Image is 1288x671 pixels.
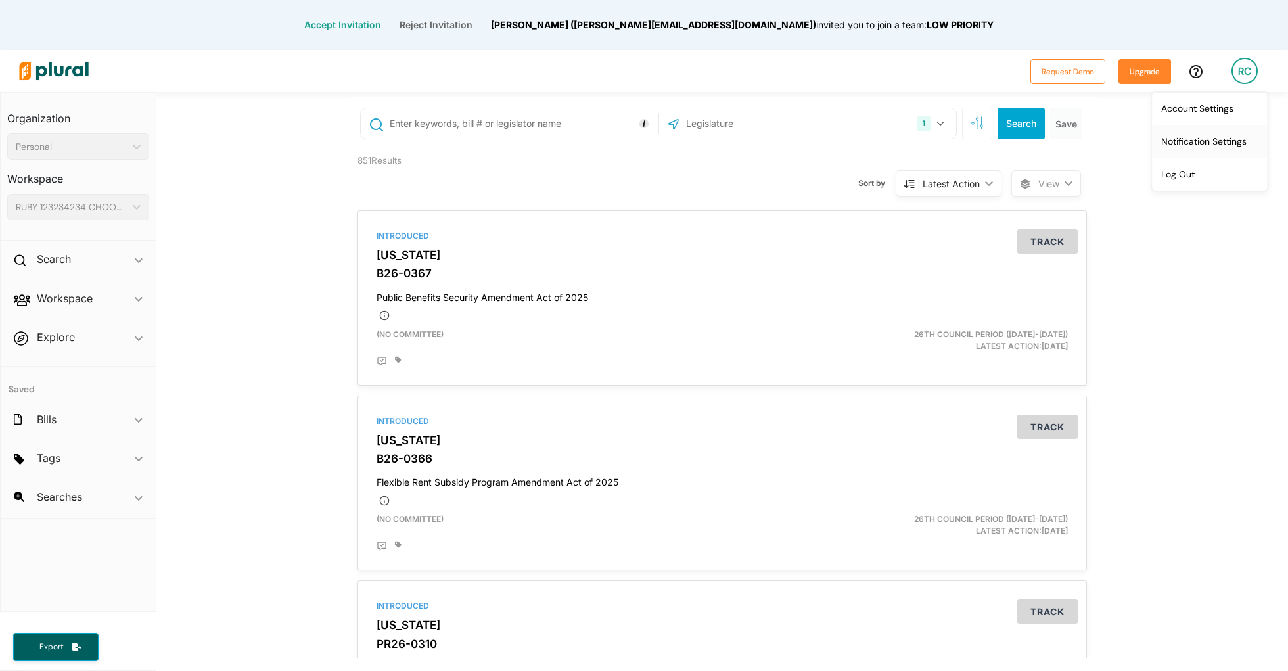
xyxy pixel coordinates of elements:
[858,177,896,189] span: Sort by
[13,633,99,661] button: Export
[1,367,156,399] h4: Saved
[7,99,149,128] h3: Organization
[1152,125,1267,158] a: Notification Settings
[377,452,1068,465] h3: B26-0366
[1118,59,1171,84] button: Upgrade
[638,118,650,129] div: Tooltip anchor
[377,415,1068,427] div: Introduced
[491,9,994,41] div: [PERSON_NAME] ([PERSON_NAME][EMAIL_ADDRESS][DOMAIN_NAME]) LOW PRIORITY
[923,177,980,191] div: Latest Action
[30,641,72,653] span: Export
[377,637,1068,651] h3: PR26-0310
[1231,58,1258,84] div: RC
[1038,177,1059,191] span: View
[1017,229,1078,254] button: Track
[377,248,1068,262] h3: [US_STATE]
[295,20,390,30] button: Accept Invitation
[16,140,127,154] div: Personal
[377,267,1068,280] h3: B26-0367
[377,471,1068,488] h4: Flexible Rent Subsidy Program Amendment Act of 2025
[377,286,1068,304] h4: Public Benefits Security Amendment Act of 2025
[1017,599,1078,624] button: Track
[840,329,1078,352] div: Latest Action: [DATE]
[390,20,482,30] button: Reject Invitation
[377,600,1068,612] div: Introduced
[911,111,953,136] button: 1
[917,116,931,131] div: 1
[1152,158,1267,191] a: Log Out
[1030,64,1105,78] a: Request Demo
[348,150,535,200] div: 851 Results
[685,111,825,136] input: Legislature
[367,513,840,537] div: (no committee)
[37,252,71,266] h2: Search
[1221,53,1268,89] a: RC
[8,48,100,94] img: Logo for Plural
[377,434,1068,447] h3: [US_STATE]
[367,329,840,352] div: (no committee)
[1030,59,1105,84] button: Request Demo
[816,19,927,30] span: invited you to join a team:
[16,200,127,214] div: RUBY 123234234 CHOONOO1
[998,108,1045,139] button: Search
[1118,64,1171,78] a: Upgrade
[1050,108,1082,139] button: Save
[1152,92,1267,125] a: Account Settings
[840,513,1078,537] div: Latest Action: [DATE]
[37,412,57,427] h2: Bills
[377,230,1068,242] div: Introduced
[7,160,149,189] h3: Workspace
[37,291,93,306] h2: Workspace
[377,356,387,367] div: Add Position Statement
[971,116,984,127] span: Search Filters
[388,111,655,136] input: Enter keywords, bill # or legislator name
[914,329,1068,339] span: 26th Council Period ([DATE]-[DATE])
[377,618,1068,632] h3: [US_STATE]
[914,514,1068,524] span: 26th Council Period ([DATE]-[DATE])
[395,541,402,549] div: Add tags
[1017,415,1078,439] button: Track
[395,356,402,364] div: Add tags
[377,541,387,551] div: Add Position Statement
